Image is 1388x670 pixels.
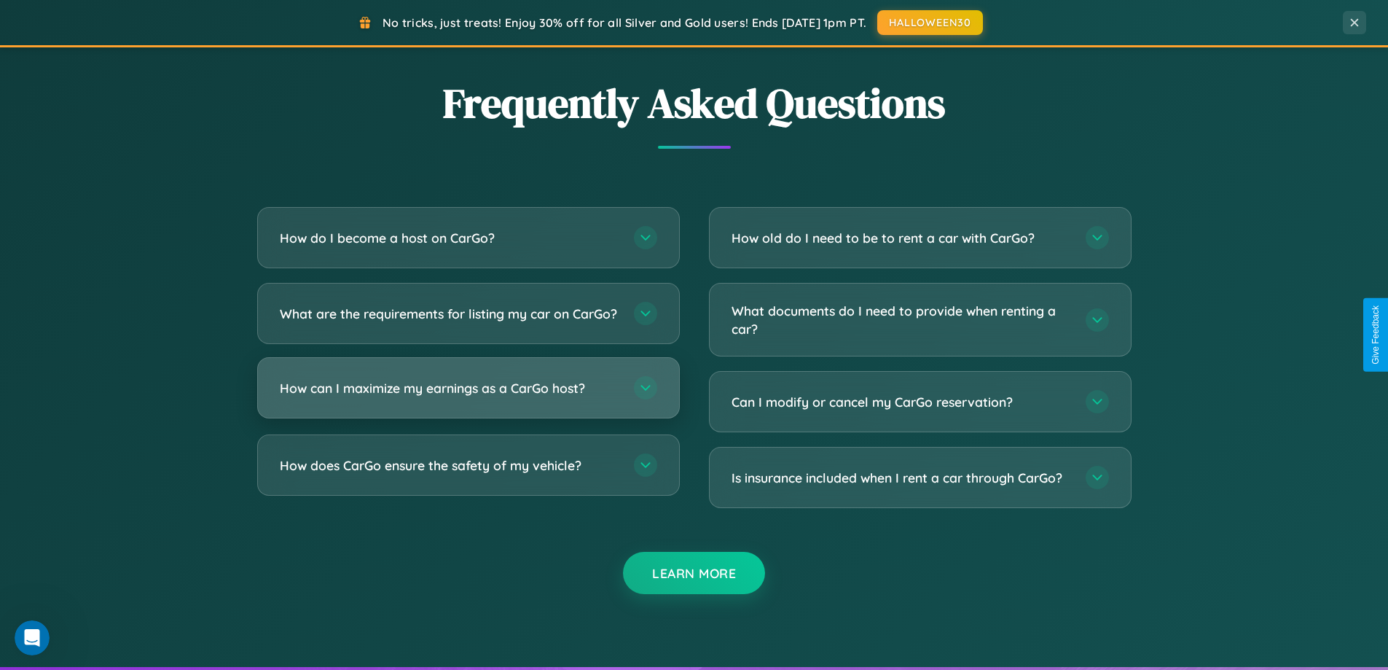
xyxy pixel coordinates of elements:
[877,10,983,35] button: HALLOWEEN30
[280,305,619,323] h3: What are the requirements for listing my car on CarGo?
[732,302,1071,338] h3: What documents do I need to provide when renting a car?
[280,379,619,397] h3: How can I maximize my earnings as a CarGo host?
[732,469,1071,487] h3: Is insurance included when I rent a car through CarGo?
[732,229,1071,247] h3: How old do I need to be to rent a car with CarGo?
[383,15,866,30] span: No tricks, just treats! Enjoy 30% off for all Silver and Gold users! Ends [DATE] 1pm PT.
[257,75,1132,131] h2: Frequently Asked Questions
[732,393,1071,411] h3: Can I modify or cancel my CarGo reservation?
[623,552,765,594] button: Learn More
[1371,305,1381,365] div: Give Feedback
[280,456,619,475] h3: How does CarGo ensure the safety of my vehicle?
[280,229,619,247] h3: How do I become a host on CarGo?
[15,620,50,655] iframe: Intercom live chat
